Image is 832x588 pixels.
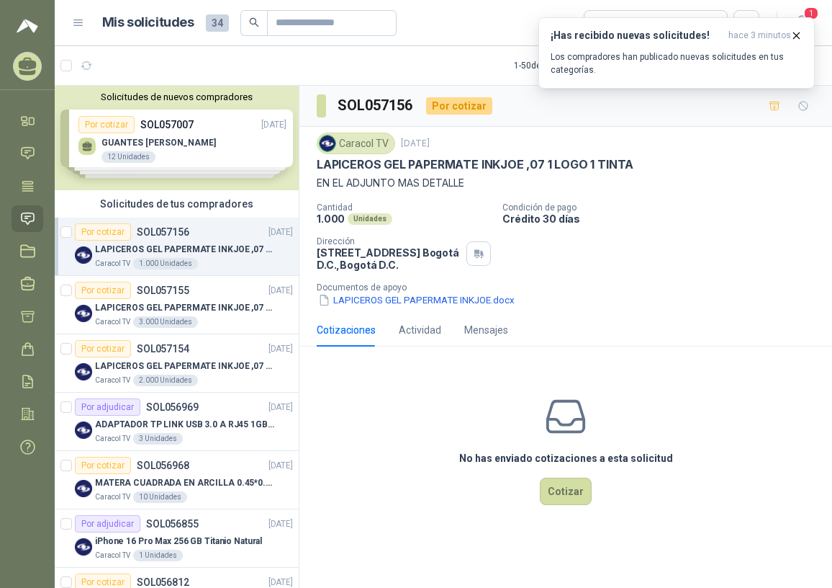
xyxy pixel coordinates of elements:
[268,342,293,356] p: [DATE]
[133,433,183,445] div: 3 Unidades
[789,10,815,36] button: 1
[75,363,92,380] img: Company Logo
[320,135,335,151] img: Company Logo
[268,226,293,239] p: [DATE]
[55,451,299,509] a: Por cotizarSOL056968[DATE] Company LogoMATERA CUADRADA EN ARCILLA 0.45*0.45*0.40Caracol TV10 Unid...
[317,293,516,308] button: LAPICEROS GEL PAPERMATE INKJOE.docx
[55,509,299,568] a: Por adjudicarSOL056855[DATE] Company LogoiPhone 16 Pro Max 256 GB Titanio NaturalCaracol TV1 Unid...
[75,480,92,497] img: Company Logo
[137,344,189,354] p: SOL057154
[317,175,815,191] p: EN EL ADJUNTO MAS DETALLE
[459,450,673,466] h3: No has enviado cotizaciones a esta solicitud
[146,402,199,412] p: SOL056969
[95,375,130,386] p: Caracol TV
[75,398,140,416] div: Por adjudicar
[102,12,194,33] h1: Mis solicitudes
[60,92,293,102] button: Solicitudes de nuevos compradores
[75,246,92,264] img: Company Logo
[95,258,130,269] p: Caracol TV
[17,17,38,35] img: Logo peakr
[55,190,299,218] div: Solicitudes de tus compradores
[728,30,791,42] span: hace 3 minutos
[137,460,189,471] p: SOL056968
[95,535,262,548] p: iPhone 16 Pro Max 256 GB Titanio Natural
[502,202,826,213] p: Condición de pago
[551,50,802,76] p: Los compradores han publicado nuevas solicitudes en tus categorías.
[75,305,92,322] img: Company Logo
[268,284,293,298] p: [DATE]
[338,94,415,117] h3: SOL057156
[803,6,819,20] span: 1
[268,459,293,473] p: [DATE]
[538,17,815,89] button: ¡Has recibido nuevas solicitudes!hace 3 minutos Los compradores han publicado nuevas solicitudes ...
[133,258,198,269] div: 1.000 Unidades
[317,202,491,213] p: Cantidad
[146,519,199,529] p: SOL056855
[55,276,299,334] a: Por cotizarSOL057155[DATE] Company LogoLAPICEROS GEL PAPERMATE INKJOE ,07 1 LOGO 1 TINTACaracol T...
[133,316,198,328] div: 3.000 Unidades
[95,360,274,373] p: LAPICEROS GEL PAPERMATE INKJOE ,07 1 LOGO 1 TINTA
[348,213,392,225] div: Unidades
[317,213,345,225] p: 1.000
[317,282,826,293] p: Documentos de apoyo
[317,236,461,246] p: Dirección
[399,322,441,338] div: Actividad
[133,550,183,561] div: 1 Unidades
[95,491,130,503] p: Caracol TV
[95,316,130,328] p: Caracol TV
[137,577,189,587] p: SOL056812
[317,246,461,271] p: [STREET_ADDRESS] Bogotá D.C. , Bogotá D.C.
[95,243,274,257] p: LAPICEROS GEL PAPERMATE INKJOE ,07 1 LOGO 1 TINTA
[551,30,723,42] h3: ¡Has recibido nuevas solicitudes!
[133,491,187,503] div: 10 Unidades
[95,433,130,445] p: Caracol TV
[317,157,633,172] p: LAPICEROS GEL PAPERMATE INKJOE ,07 1 LOGO 1 TINTA
[75,538,92,556] img: Company Logo
[593,15,623,31] div: Todas
[401,137,430,151] p: [DATE]
[317,133,395,154] div: Caracol TV
[95,301,274,315] p: LAPICEROS GEL PAPERMATE INKJOE ,07 1 LOGO 1 TINTA
[133,375,198,386] div: 2.000 Unidades
[514,54,602,77] div: 1 - 50 de 193
[268,401,293,414] p: [DATE]
[55,393,299,451] a: Por adjudicarSOL056969[DATE] Company LogoADAPTADOR TP LINK USB 3.0 A RJ45 1GB WINDOWSCaracol TV3 ...
[95,476,274,490] p: MATERA CUADRADA EN ARCILLA 0.45*0.45*0.40
[137,285,189,295] p: SOL057155
[75,422,92,439] img: Company Logo
[55,86,299,190] div: Solicitudes de nuevos compradoresPor cotizarSOL057007[DATE] GUANTES [PERSON_NAME]12 UnidadesPor c...
[206,14,229,32] span: 34
[502,213,826,225] p: Crédito 30 días
[75,223,131,241] div: Por cotizar
[426,97,492,115] div: Por cotizar
[75,457,131,474] div: Por cotizar
[75,515,140,533] div: Por adjudicar
[95,418,274,432] p: ADAPTADOR TP LINK USB 3.0 A RJ45 1GB WINDOWS
[55,334,299,393] a: Por cotizarSOL057154[DATE] Company LogoLAPICEROS GEL PAPERMATE INKJOE ,07 1 LOGO 1 TINTACaracol T...
[95,550,130,561] p: Caracol TV
[464,322,508,338] div: Mensajes
[75,340,131,357] div: Por cotizar
[317,322,376,338] div: Cotizaciones
[75,282,131,299] div: Por cotizar
[249,17,259,27] span: search
[137,227,189,237] p: SOL057156
[268,517,293,531] p: [DATE]
[540,478,592,505] button: Cotizar
[55,218,299,276] a: Por cotizarSOL057156[DATE] Company LogoLAPICEROS GEL PAPERMATE INKJOE ,07 1 LOGO 1 TINTACaracol T...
